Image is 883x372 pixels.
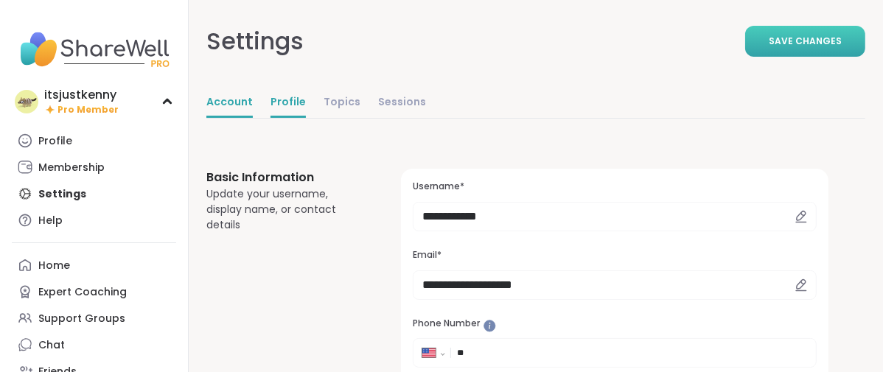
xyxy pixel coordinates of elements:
[271,88,306,118] a: Profile
[12,154,176,180] a: Membership
[12,207,176,234] a: Help
[413,317,817,330] h3: Phone Number
[206,169,366,186] h3: Basic Information
[413,180,817,193] h3: Username*
[12,305,176,331] a: Support Groups
[38,134,72,149] div: Profile
[206,186,366,233] div: Update your username, display name, or contact details
[44,87,119,103] div: itsjustkenny
[206,24,304,59] div: Settings
[38,259,70,273] div: Home
[378,88,426,118] a: Sessions
[15,90,38,113] img: itsjustkenny
[12,331,176,358] a: Chat
[38,338,65,353] div: Chat
[12,252,176,278] a: Home
[12,24,176,75] img: ShareWell Nav Logo
[745,26,865,57] button: Save Changes
[38,312,125,326] div: Support Groups
[324,88,360,118] a: Topics
[12,127,176,154] a: Profile
[38,161,105,175] div: Membership
[12,278,176,305] a: Expert Coaching
[206,88,253,118] a: Account
[413,249,817,262] h3: Email*
[57,104,119,116] span: Pro Member
[769,35,842,48] span: Save Changes
[38,285,127,300] div: Expert Coaching
[38,214,63,228] div: Help
[484,320,496,332] iframe: Spotlight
